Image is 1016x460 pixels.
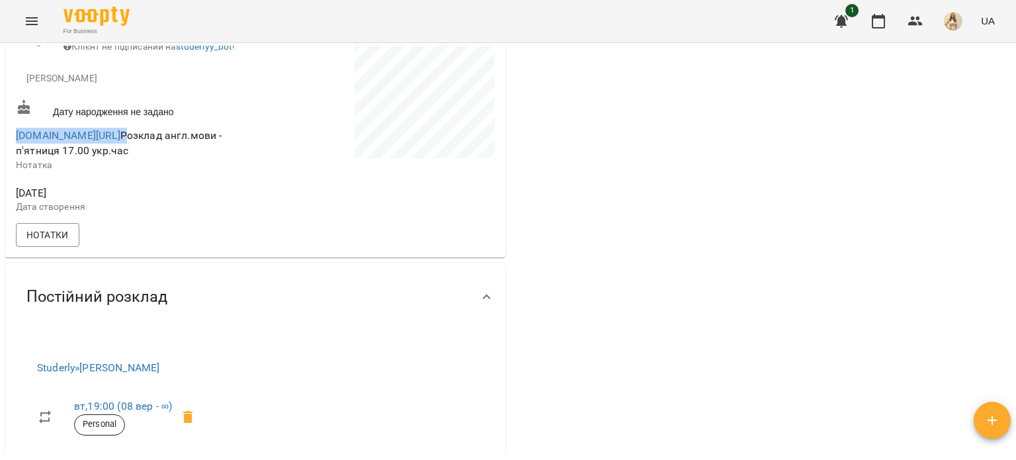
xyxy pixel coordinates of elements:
span: UA [981,14,995,28]
span: Видалити приватний урок Богомоленко Ірина Павлівна вт 19:00 клієнта Олександр Коваль, 10 років [172,401,204,433]
p: Нотатка [16,159,253,172]
a: вт,19:00 (08 вер - ∞) [74,400,172,412]
span: Розклад англ.мови - п'ятниця 17.00 укр.час [16,129,222,158]
a: studerlyy_bot [176,41,233,52]
span: Клієнт не підписаний на ! [63,41,235,52]
div: Постійний розклад [5,263,505,331]
a: Studerly»[PERSON_NAME] [37,361,159,374]
span: Personal [75,418,124,430]
span: Нотатки [26,227,69,243]
img: 11d8f0996dfd046a8fdfc6cf4aa1cc70.jpg [944,12,962,30]
span: For Business [63,27,130,36]
a: [DOMAIN_NAME][URL] [16,129,120,142]
p: Дата створення [16,201,253,214]
span: [DATE] [16,185,253,201]
img: Voopty Logo [63,7,130,26]
span: 1 [845,4,859,17]
p: [PERSON_NAME] [26,72,242,85]
button: UA [976,9,1000,33]
button: Нотатки [16,223,79,247]
span: Постійний розклад [26,287,167,307]
button: Menu [16,5,48,37]
div: Дату народження не задано [13,97,255,121]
